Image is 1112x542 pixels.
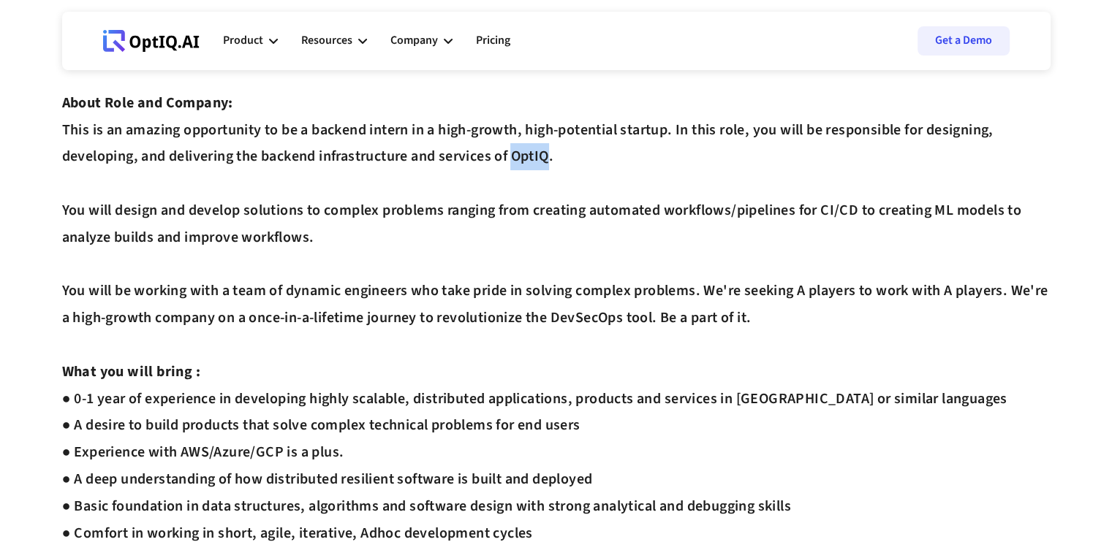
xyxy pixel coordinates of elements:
div: Resources [301,31,352,50]
strong: What you will bring : [62,362,200,382]
a: Get a Demo [918,26,1010,56]
div: Webflow Homepage [103,51,104,52]
a: Pricing [476,19,510,63]
div: Company [390,19,453,63]
div: Product [223,19,278,63]
div: Resources [301,19,367,63]
div: Company [390,31,438,50]
div: Product [223,31,263,50]
a: Webflow Homepage [103,19,200,63]
strong: About Role and Company: [62,93,233,113]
